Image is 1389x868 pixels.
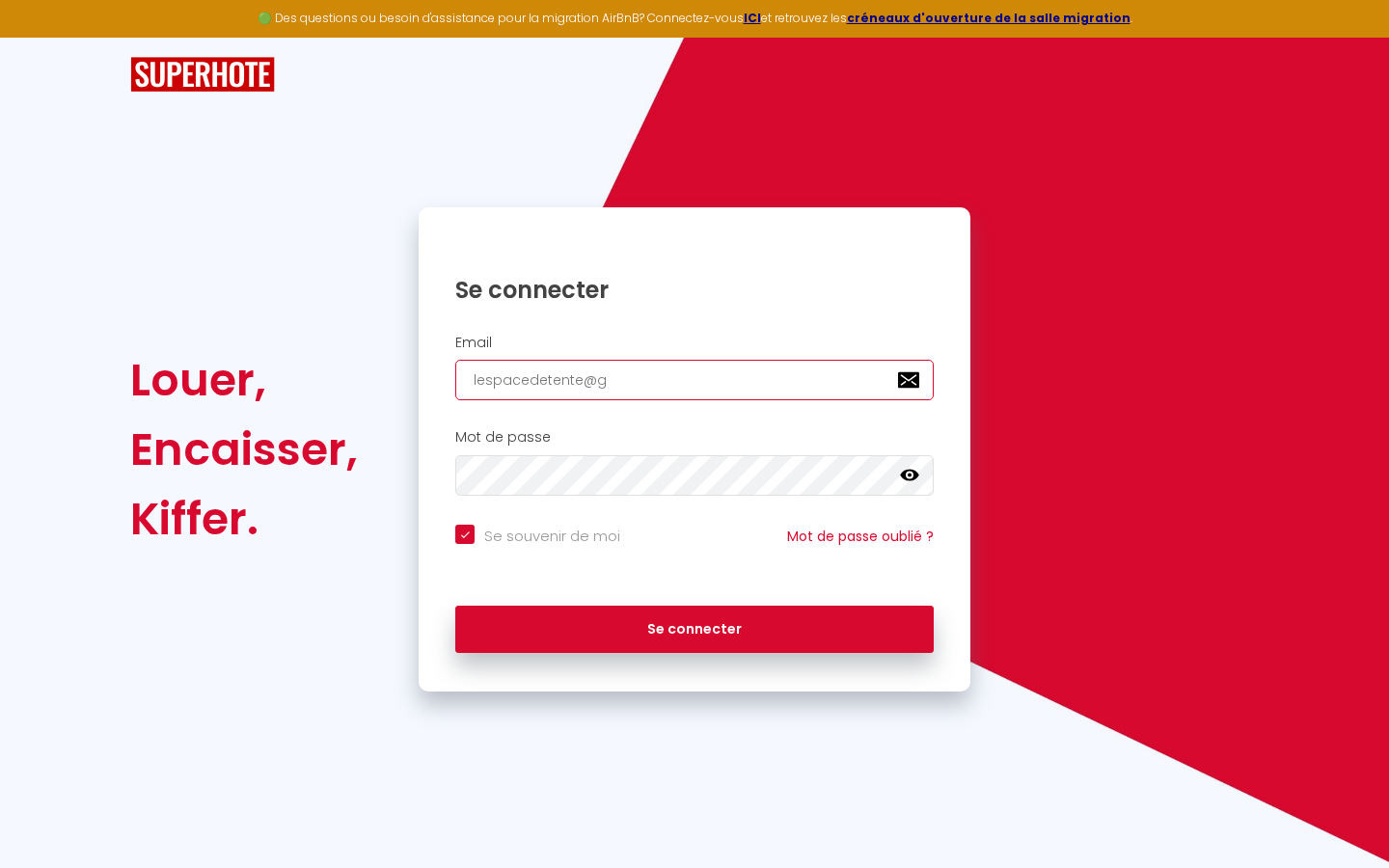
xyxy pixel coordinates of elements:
[455,360,934,400] input: Ton Email
[787,527,934,546] a: Mot de passe oublié ?
[130,415,358,484] div: Encaisser,
[744,10,761,26] a: ICI
[847,10,1130,26] a: créneaux d'ouverture de la salle migration
[455,429,934,446] h2: Mot de passe
[130,345,358,415] div: Louer,
[455,275,934,305] h1: Se connecter
[130,57,275,93] img: SuperHote logo
[455,335,934,351] h2: Email
[15,8,73,66] button: Ouvrir le widget de chat LiveChat
[455,606,934,654] button: Se connecter
[130,484,358,554] div: Kiffer.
